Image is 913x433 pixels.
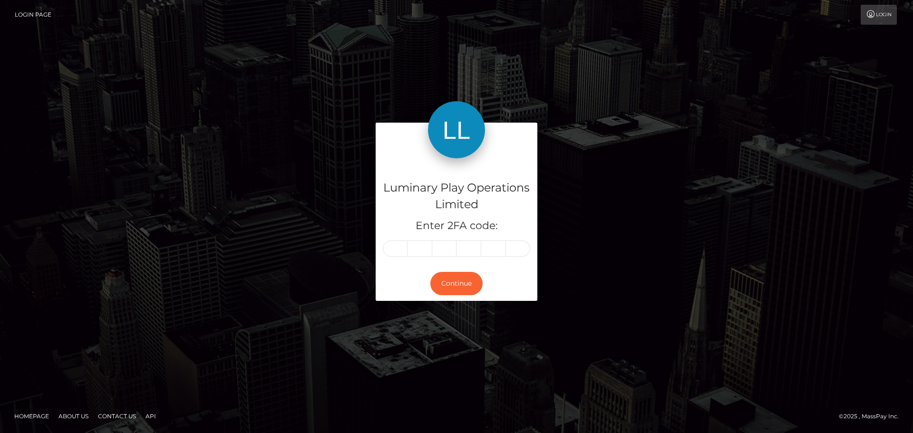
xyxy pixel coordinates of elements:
[55,409,92,423] a: About Us
[10,409,53,423] a: Homepage
[839,411,906,422] div: © 2025 , MassPay Inc.
[430,272,483,295] button: Continue
[383,180,530,213] h4: Luminary Play Operations Limited
[861,5,897,25] a: Login
[383,219,530,233] h5: Enter 2FA code:
[428,101,485,158] img: Luminary Play Operations Limited
[15,5,51,25] a: Login Page
[142,409,160,423] a: API
[94,409,140,423] a: Contact Us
